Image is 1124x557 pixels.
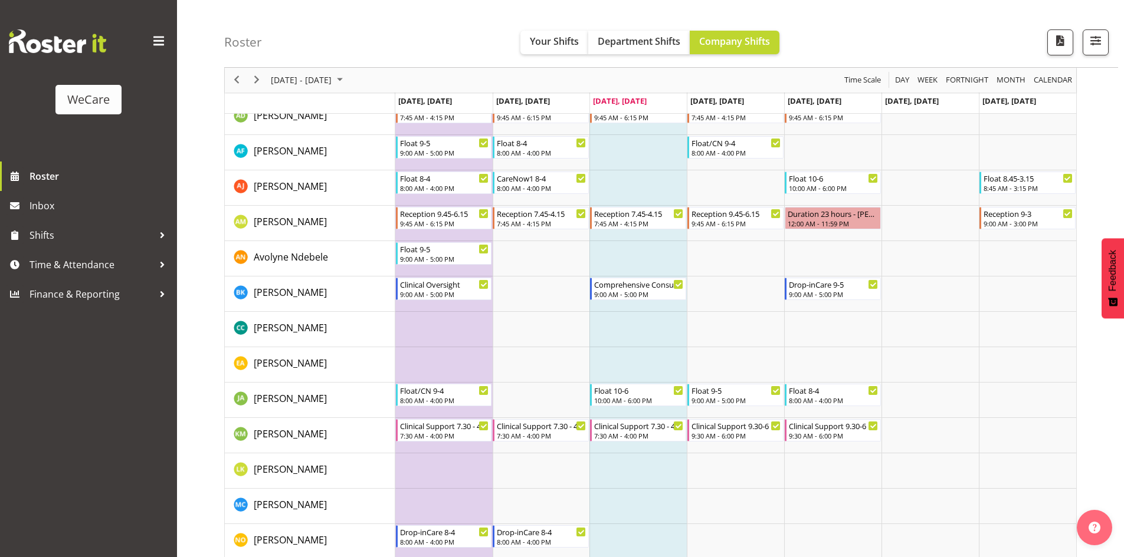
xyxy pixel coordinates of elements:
[254,321,327,335] a: [PERSON_NAME]
[692,395,781,405] div: 9:00 AM - 5:00 PM
[944,73,991,88] button: Fortnight
[885,95,939,106] span: [DATE], [DATE]
[270,73,333,88] span: [DATE] - [DATE]
[687,419,784,441] div: Kishendri Moodley"s event - Clinical Support 9.30-6 Begin From Thursday, September 25, 2025 at 9:...
[400,420,489,431] div: Clinical Support 7.30 - 4
[945,73,989,88] span: Fortnight
[497,113,586,122] div: 9:45 AM - 6:15 PM
[254,321,327,334] span: [PERSON_NAME]
[497,420,586,431] div: Clinical Support 7.30 - 4
[225,489,395,524] td: Mary Childs resource
[225,383,395,418] td: Jane Arps resource
[225,135,395,170] td: Alex Ferguson resource
[67,91,110,108] div: WeCare
[30,256,153,273] span: Time & Attendance
[594,384,683,396] div: Float 10-6
[692,137,781,149] div: Float/CN 9-4
[785,172,881,194] div: Amy Johannsen"s event - Float 10-6 Begin From Friday, September 26, 2025 at 10:00:00 AM GMT+12:00...
[785,419,881,441] div: Kishendri Moodley"s event - Clinical Support 9.30-6 Begin From Friday, September 26, 2025 at 9:30...
[400,183,489,193] div: 8:00 AM - 4:00 PM
[225,170,395,206] td: Amy Johannsen resource
[225,453,395,489] td: Liandy Kritzinger resource
[785,207,881,229] div: Antonia Mao"s event - Duration 23 hours - Antonia Mao Begin From Friday, September 26, 2025 at 12...
[400,148,489,157] div: 9:00 AM - 5:00 PM
[400,278,489,290] div: Clinical Oversight
[789,183,878,193] div: 10:00 AM - 6:00 PM
[699,35,770,48] span: Company Shifts
[785,278,881,300] div: Brian Ko"s event - Drop-inCare 9-5 Begin From Friday, September 26, 2025 at 9:00:00 AM GMT+12:00 ...
[979,172,1076,194] div: Amy Johannsen"s event - Float 8.45-3.15 Begin From Sunday, September 28, 2025 at 8:45:00 AM GMT+1...
[254,497,327,512] a: [PERSON_NAME]
[594,395,683,405] div: 10:00 AM - 6:00 PM
[916,73,939,88] span: Week
[594,278,683,290] div: Comprehensive Consult 9-5
[269,73,348,88] button: September 2025
[692,113,781,122] div: 7:45 AM - 4:15 PM
[788,207,878,219] div: Duration 23 hours - [PERSON_NAME]
[254,180,327,193] span: [PERSON_NAME]
[687,384,784,406] div: Jane Arps"s event - Float 9-5 Begin From Thursday, September 25, 2025 at 9:00:00 AM GMT+12:00 End...
[1083,29,1109,55] button: Filter Shifts
[254,391,327,406] a: [PERSON_NAME]
[1102,238,1124,318] button: Feedback - Show survey
[497,183,586,193] div: 8:00 AM - 4:00 PM
[789,278,878,290] div: Drop-inCare 9-5
[789,384,878,396] div: Float 8-4
[254,498,327,511] span: [PERSON_NAME]
[1089,522,1100,533] img: help-xxl-2.png
[396,384,492,406] div: Jane Arps"s event - Float/CN 9-4 Begin From Monday, September 22, 2025 at 8:00:00 AM GMT+12:00 En...
[590,384,686,406] div: Jane Arps"s event - Float 10-6 Begin From Wednesday, September 24, 2025 at 10:00:00 AM GMT+12:00 ...
[687,207,784,229] div: Antonia Mao"s event - Reception 9.45-6.15 Begin From Thursday, September 25, 2025 at 9:45:00 AM G...
[692,207,781,219] div: Reception 9.45-6.15
[493,207,589,229] div: Antonia Mao"s event - Reception 7.45-4.15 Begin From Tuesday, September 23, 2025 at 7:45:00 AM GM...
[249,73,265,88] button: Next
[396,242,492,265] div: Avolyne Ndebele"s event - Float 9-5 Begin From Monday, September 22, 2025 at 9:00:00 AM GMT+12:00...
[594,289,683,299] div: 9:00 AM - 5:00 PM
[598,35,680,48] span: Department Shifts
[493,172,589,194] div: Amy Johannsen"s event - CareNow1 8-4 Begin From Tuesday, September 23, 2025 at 8:00:00 AM GMT+12:...
[593,95,647,106] span: [DATE], [DATE]
[225,418,395,453] td: Kishendri Moodley resource
[1107,250,1118,291] span: Feedback
[984,172,1073,184] div: Float 8.45-3.15
[982,95,1036,106] span: [DATE], [DATE]
[789,172,878,184] div: Float 10-6
[400,384,489,396] div: Float/CN 9-4
[225,347,395,383] td: Ena Advincula resource
[1047,29,1073,55] button: Download a PDF of the roster according to the set date range.
[497,219,586,228] div: 7:45 AM - 4:15 PM
[692,148,781,157] div: 8:00 AM - 4:00 PM
[254,392,327,405] span: [PERSON_NAME]
[493,419,589,441] div: Kishendri Moodley"s event - Clinical Support 7.30 - 4 Begin From Tuesday, September 23, 2025 at 7...
[692,384,781,396] div: Float 9-5
[396,207,492,229] div: Antonia Mao"s event - Reception 9.45-6.15 Begin From Monday, September 22, 2025 at 9:45:00 AM GMT...
[30,167,171,185] span: Roster
[254,427,327,441] a: [PERSON_NAME]
[995,73,1027,88] span: Month
[493,525,589,548] div: Natasha Ottley"s event - Drop-inCare 8-4 Begin From Tuesday, September 23, 2025 at 8:00:00 AM GMT...
[254,285,327,299] a: [PERSON_NAME]
[30,197,171,215] span: Inbox
[225,276,395,312] td: Brian Ko resource
[497,148,586,157] div: 8:00 AM - 4:00 PM
[497,172,586,184] div: CareNow1 8-4
[789,395,878,405] div: 8:00 AM - 4:00 PM
[497,537,586,546] div: 8:00 AM - 4:00 PM
[254,144,327,158] a: [PERSON_NAME]
[30,285,153,303] span: Finance & Reporting
[520,31,588,54] button: Your Shifts
[400,395,489,405] div: 8:00 AM - 4:00 PM
[400,537,489,546] div: 8:00 AM - 4:00 PM
[594,207,683,219] div: Reception 7.45-4.15
[254,357,327,370] span: [PERSON_NAME]
[894,73,910,88] span: Day
[788,95,841,106] span: [DATE], [DATE]
[843,73,882,88] span: Time Scale
[400,243,489,255] div: Float 9-5
[225,312,395,347] td: Charlotte Courtney resource
[400,289,489,299] div: 9:00 AM - 5:00 PM
[225,206,395,241] td: Antonia Mao resource
[893,73,912,88] button: Timeline Day
[227,68,247,93] div: previous period
[979,207,1076,229] div: Antonia Mao"s event - Reception 9-3 Begin From Sunday, September 28, 2025 at 9:00:00 AM GMT+13:00...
